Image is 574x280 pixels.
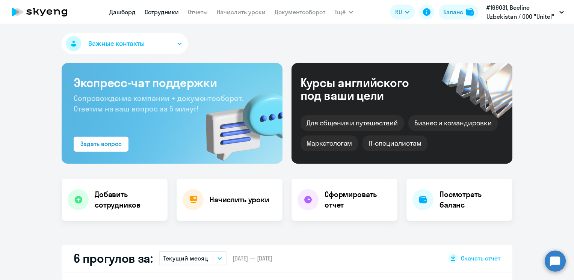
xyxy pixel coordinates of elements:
[325,189,391,210] h4: Сформировать отчет
[95,189,162,210] h4: Добавить сотрудников
[195,79,282,164] img: bg-img
[62,33,188,54] button: Важные контакты
[233,254,272,262] span: [DATE] — [DATE]
[74,75,270,90] h3: Экспресс-чат поддержки
[109,8,136,16] a: Дашборд
[301,135,358,151] div: Маркетологам
[440,189,506,210] h4: Посмотреть баланс
[334,8,346,17] span: Ещё
[74,93,243,113] span: Сопровождение компании + документооборот. Ответим на ваш вопрос за 5 минут!
[334,5,353,20] button: Ещё
[301,76,429,102] div: Курсы английского под ваши цели
[74,137,128,152] button: Задать вопрос
[217,8,266,16] a: Начислить уроки
[275,8,325,16] a: Документооборот
[461,254,500,262] span: Скачать отчет
[145,8,179,16] a: Сотрудники
[486,3,556,21] p: #169031, Beeline Uzbekistan / ООО "Unitel"
[159,251,227,265] button: Текущий месяц
[439,5,478,20] button: Балансbalance
[80,139,122,148] div: Задать вопрос
[188,8,208,16] a: Отчеты
[163,254,208,263] p: Текущий месяц
[210,194,269,205] h4: Начислить уроки
[301,115,404,131] div: Для общения и путешествий
[74,251,153,266] h2: 6 прогулов за:
[395,8,402,17] span: RU
[466,8,474,16] img: balance
[390,5,415,20] button: RU
[408,115,498,131] div: Бизнес и командировки
[88,39,145,48] span: Важные контакты
[483,3,568,21] button: #169031, Beeline Uzbekistan / ООО "Unitel"
[443,8,463,17] div: Баланс
[363,135,427,151] div: IT-специалистам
